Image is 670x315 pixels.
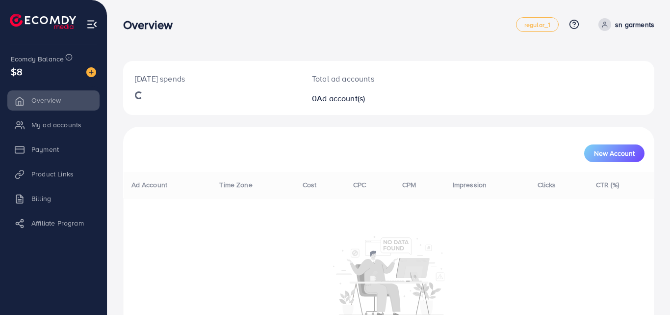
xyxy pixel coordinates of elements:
[594,18,654,31] a: sn garments
[11,64,23,79] span: $8
[123,18,180,32] h3: Overview
[312,73,421,85] p: Total ad accounts
[11,54,64,64] span: Ecomdy Balance
[86,67,96,77] img: image
[10,14,76,29] img: logo
[524,22,550,28] span: regular_1
[516,17,559,32] a: regular_1
[594,150,635,157] span: New Account
[135,73,288,85] p: [DATE] spends
[317,93,365,104] span: Ad account(s)
[86,19,98,30] img: menu
[312,94,421,103] h2: 0
[584,144,644,162] button: New Account
[615,19,654,30] p: sn garments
